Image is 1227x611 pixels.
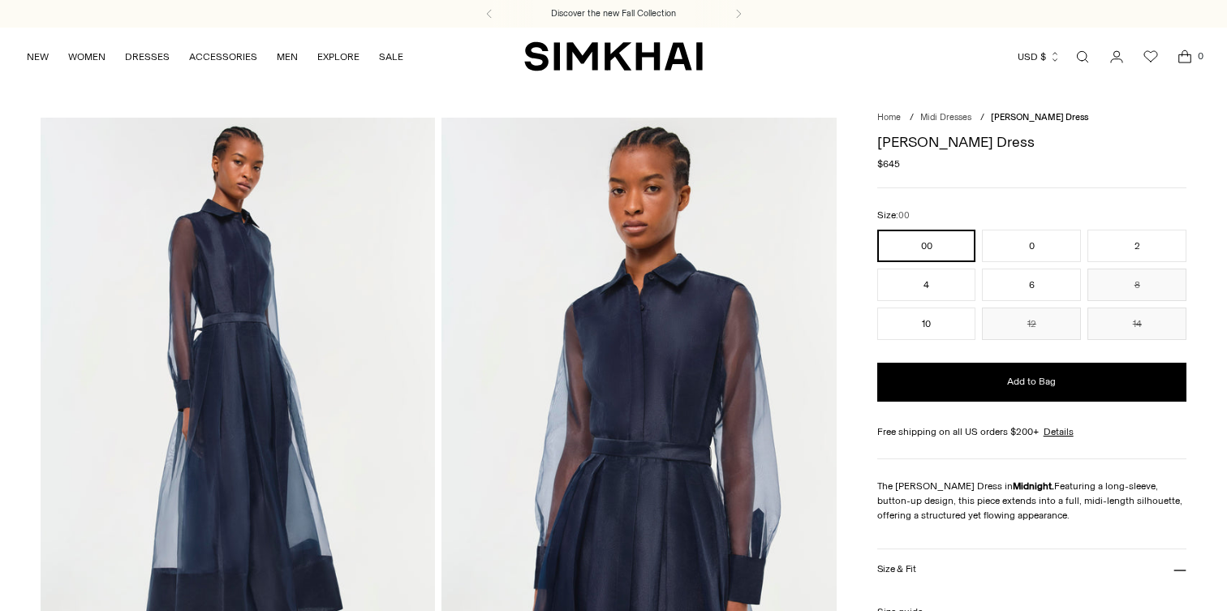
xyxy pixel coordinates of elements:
[379,39,403,75] a: SALE
[1169,41,1201,73] a: Open cart modal
[277,39,298,75] a: MEN
[189,39,257,75] a: ACCESSORIES
[877,479,1186,523] p: The [PERSON_NAME] Dress in Featuring a long-sleeve, button-up design, this piece extends into a f...
[898,210,910,221] span: 00
[1087,308,1186,340] button: 14
[1007,375,1056,389] span: Add to Bag
[551,7,676,20] a: Discover the new Fall Collection
[1044,424,1074,439] a: Details
[877,308,976,340] button: 10
[877,269,976,301] button: 4
[877,208,910,223] label: Size:
[125,39,170,75] a: DRESSES
[877,157,900,171] span: $645
[1066,41,1099,73] a: Open search modal
[877,230,976,262] button: 00
[910,111,914,125] div: /
[877,564,916,574] h3: Size & Fit
[980,111,984,125] div: /
[982,308,1081,340] button: 12
[877,363,1186,402] button: Add to Bag
[982,269,1081,301] button: 6
[1087,230,1186,262] button: 2
[982,230,1081,262] button: 0
[877,111,1186,125] nav: breadcrumbs
[1100,41,1133,73] a: Go to the account page
[877,112,901,123] a: Home
[877,135,1186,149] h1: [PERSON_NAME] Dress
[1193,49,1208,63] span: 0
[991,112,1088,123] span: [PERSON_NAME] Dress
[1018,39,1061,75] button: USD $
[68,39,105,75] a: WOMEN
[920,112,971,123] a: Midi Dresses
[1013,480,1054,492] strong: Midnight.
[1134,41,1167,73] a: Wishlist
[317,39,359,75] a: EXPLORE
[877,549,1186,591] button: Size & Fit
[524,41,703,72] a: SIMKHAI
[877,424,1186,439] div: Free shipping on all US orders $200+
[1087,269,1186,301] button: 8
[27,39,49,75] a: NEW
